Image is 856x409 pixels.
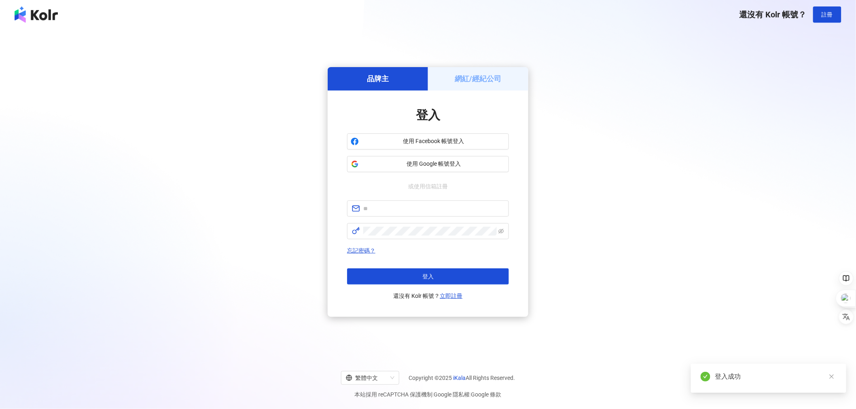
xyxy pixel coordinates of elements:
[434,391,470,398] a: Google 隱私權
[346,371,387,384] div: 繁體中文
[455,74,502,84] h5: 網紅/經紀公司
[813,6,841,23] button: 註冊
[440,293,463,299] a: 立即註冊
[422,273,434,280] span: 登入
[362,137,505,145] span: 使用 Facebook 帳號登入
[453,375,466,381] a: iKala
[715,372,837,382] div: 登入成功
[362,160,505,168] span: 使用 Google 帳號登入
[355,390,502,399] span: 本站採用 reCAPTCHA 保護機制
[822,11,833,18] span: 註冊
[416,108,440,122] span: 登入
[347,268,509,285] button: 登入
[701,372,710,382] span: check-circle
[498,228,504,234] span: eye-invisible
[347,133,509,150] button: 使用 Facebook 帳號登入
[403,182,453,191] span: 或使用信箱註冊
[409,373,515,383] span: Copyright © 2025 All Rights Reserved.
[470,391,471,398] span: |
[347,156,509,172] button: 使用 Google 帳號登入
[347,247,375,254] a: 忘記密碼？
[739,10,807,19] span: 還沒有 Kolr 帳號？
[471,391,502,398] a: Google 條款
[367,74,389,84] h5: 品牌主
[829,374,835,379] span: close
[433,391,434,398] span: |
[394,291,463,301] span: 還沒有 Kolr 帳號？
[15,6,58,23] img: logo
